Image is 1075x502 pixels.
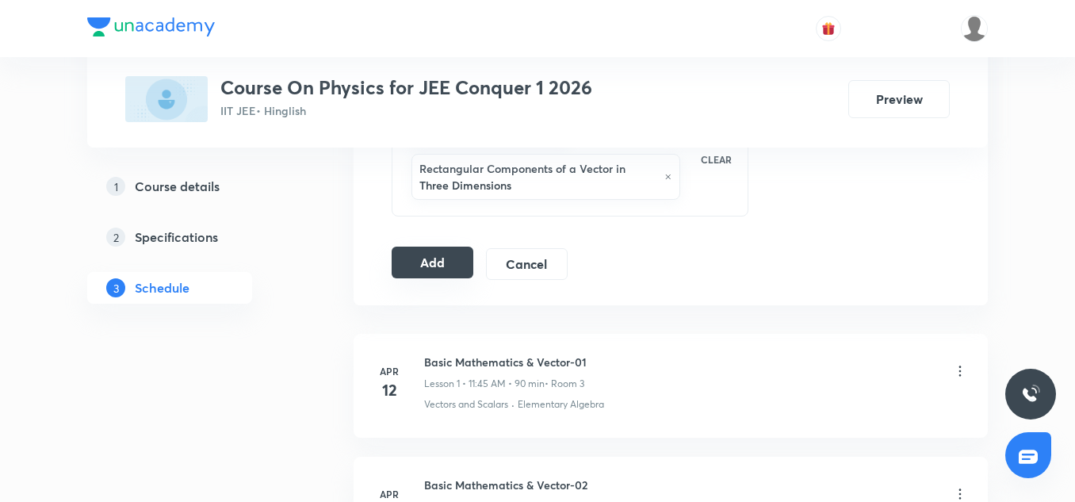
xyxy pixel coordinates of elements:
[125,76,208,122] img: B0F83B85-B436-4E8E-A486-F226F22C7B28_plus.png
[424,354,587,370] h6: Basic Mathematics & Vector-01
[961,15,988,42] img: Arpit Srivastava
[392,247,473,278] button: Add
[87,17,215,36] img: Company Logo
[87,221,303,253] a: 2Specifications
[135,177,220,196] h5: Course details
[816,16,841,41] button: avatar
[373,364,405,378] h6: Apr
[424,397,508,412] p: Vectors and Scalars
[701,152,732,167] p: CLEAR
[424,477,587,493] h6: Basic Mathematics & Vector-02
[518,397,604,412] p: Elementary Algebra
[87,17,215,40] a: Company Logo
[220,76,592,99] h3: Course On Physics for JEE Conquer 1 2026
[373,487,405,501] h6: Apr
[545,377,584,391] p: • Room 3
[1021,385,1040,404] img: ttu
[135,278,189,297] h5: Schedule
[135,228,218,247] h5: Specifications
[419,160,656,194] h6: Rectangular Components of a Vector in Three Dimensions
[848,80,950,118] button: Preview
[87,171,303,202] a: 1Course details
[106,278,125,297] p: 3
[106,177,125,196] p: 1
[486,248,568,280] button: Cancel
[106,228,125,247] p: 2
[373,378,405,402] h4: 12
[511,397,515,412] div: ·
[424,377,545,391] p: Lesson 1 • 11:45 AM • 90 min
[220,102,592,119] p: IIT JEE • Hinglish
[821,21,836,36] img: avatar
